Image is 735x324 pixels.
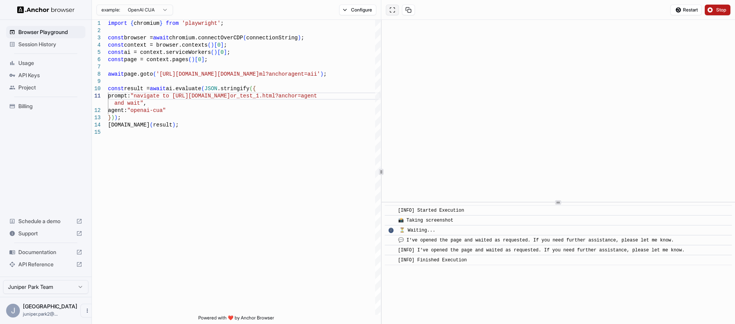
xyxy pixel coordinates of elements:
span: ( [201,86,204,92]
span: ] [220,42,224,48]
span: Juniper Park [23,303,77,309]
span: 'playwright' [182,20,220,26]
div: Support [6,227,85,240]
span: ; [301,35,304,41]
div: 1 [92,20,101,27]
span: connectionString [246,35,297,41]
div: Browser Playground [6,26,85,38]
span: ) [214,49,217,55]
div: Documentation [6,246,85,258]
button: Open in full screen [386,5,399,15]
span: Restart [683,7,698,13]
span: juniper.park2@gmail.com [23,311,58,317]
span: await [108,71,124,77]
div: Project [6,81,85,94]
span: ( [150,122,153,128]
span: API Keys [18,71,82,79]
span: from [166,20,179,26]
div: 12 [92,107,101,114]
div: 15 [92,129,101,136]
span: await [153,35,169,41]
span: ⏳ Waiting... [399,228,435,233]
div: 2 [389,228,394,233]
div: 13 [92,114,101,122]
span: ​ [389,227,394,234]
span: Project [18,84,82,91]
span: API Reference [18,261,73,268]
span: [INFO] Started Execution [398,208,464,213]
span: ] [224,49,227,55]
button: Open menu [80,304,94,318]
span: chromium [134,20,159,26]
span: [INFO] Finished Execution [398,258,467,263]
span: ml?anchoragent=aii' [259,71,320,77]
button: Configure [339,5,376,15]
span: Documentation [18,248,73,256]
span: ( [211,49,214,55]
span: const [108,49,124,55]
span: agent: [108,107,127,113]
span: Billing [18,102,82,110]
span: Stop [716,7,727,13]
span: ) [172,122,175,128]
span: Session History [18,40,82,48]
div: API Reference [6,258,85,271]
span: await [150,86,166,92]
div: 6 [92,56,101,63]
span: "navigate to [URL][DOMAIN_NAME] [131,93,230,99]
span: [DOMAIN_NAME] [108,122,150,128]
span: [ [217,49,220,55]
button: Stop [705,5,730,15]
span: Support [18,230,73,237]
span: ai.evaluate [166,86,201,92]
div: 8 [92,71,101,78]
span: result [153,122,172,128]
span: ​ [389,246,392,254]
span: { [253,86,256,92]
div: Billing [6,100,85,112]
div: Usage [6,57,85,69]
span: 💬 I've opened the page and waited as requested. If you need further assistance, please let me know. [398,238,674,243]
div: 3 [92,34,101,42]
span: , [143,100,146,106]
div: 4 [92,42,101,49]
span: Powered with ❤️ by Anchor Browser [198,315,274,324]
span: ) [114,115,118,121]
span: 📸 Taking screenshot [398,218,454,223]
span: chromium.connectOverCDP [169,35,243,41]
span: ; [118,115,121,121]
span: ( [207,42,211,48]
span: const [108,42,124,48]
span: [INFO] I've opened the page and waited as requested. If you need further assistance, please let m... [398,248,685,253]
span: ; [323,71,327,77]
span: or_test_1.html?anchor=agent [230,93,317,99]
span: ) [191,57,194,63]
span: ] [201,57,204,63]
span: page = context.pages [124,57,188,63]
span: { [131,20,134,26]
div: Session History [6,38,85,50]
span: ( [153,71,156,77]
span: [ [214,42,217,48]
span: ​ [389,237,392,244]
span: const [108,35,124,41]
span: JSON [204,86,217,92]
div: 11 [92,92,101,100]
span: ​ [389,207,392,214]
span: and wait" [114,100,144,106]
button: Copy session ID [402,5,415,15]
div: API Keys [6,69,85,81]
span: [ [195,57,198,63]
div: 5 [92,49,101,56]
span: ai = context.serviceWorkers [124,49,211,55]
span: result = [124,86,150,92]
div: 9 [92,78,101,85]
span: ) [211,42,214,48]
span: ) [320,71,323,77]
span: const [108,86,124,92]
span: example: [101,7,120,13]
div: 14 [92,122,101,129]
div: Schedule a demo [6,215,85,227]
span: ; [204,57,207,63]
button: Restart [670,5,702,15]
